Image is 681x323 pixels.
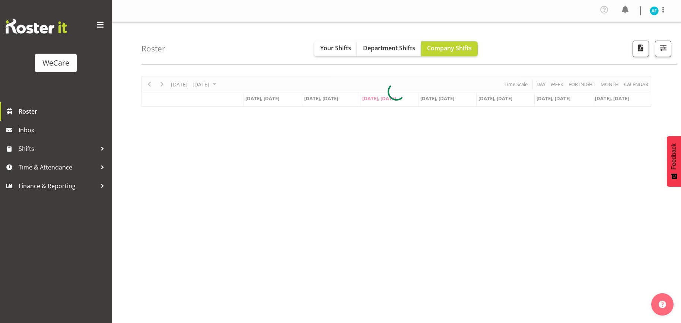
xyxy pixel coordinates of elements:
[655,41,671,57] button: Filter Shifts
[357,41,421,56] button: Department Shifts
[314,41,357,56] button: Your Shifts
[19,180,97,191] span: Finance & Reporting
[427,44,472,52] span: Company Shifts
[667,136,681,187] button: Feedback - Show survey
[19,124,108,136] span: Inbox
[633,41,649,57] button: Download a PDF of the roster according to the set date range.
[19,143,97,154] span: Shifts
[19,106,108,117] span: Roster
[671,143,677,170] span: Feedback
[6,19,67,34] img: Rosterit website logo
[659,301,666,308] img: help-xxl-2.png
[320,44,351,52] span: Your Shifts
[19,162,97,173] span: Time & Attendance
[42,57,69,69] div: WeCare
[650,6,659,15] img: alex-ferguson10997.jpg
[141,44,165,53] h4: Roster
[363,44,415,52] span: Department Shifts
[421,41,478,56] button: Company Shifts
